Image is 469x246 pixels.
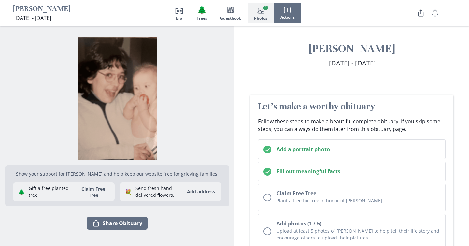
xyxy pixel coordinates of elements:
[14,14,51,22] span: [DATE] - [DATE]
[429,7,442,20] button: Notifications
[277,227,440,241] p: Upload at least 5 photos of [PERSON_NAME] to help tell their life story and encourage others to u...
[258,117,446,133] p: Follow these steps to make a beautiful complete obituary. If you skip some steps, you can always ...
[258,184,446,211] button: Claim Free TreePlant a tree for free in honor of [PERSON_NAME].
[263,6,268,10] span: 1
[280,15,295,20] span: Actions
[248,3,274,23] button: Photos
[183,187,219,197] button: Add address
[87,217,148,230] button: Share Obituary
[220,16,241,21] span: Guestbook
[176,16,182,21] span: Bio
[274,3,301,23] button: Actions
[258,162,446,181] button: Fill out meaningful facts
[414,7,427,20] button: Share Obituary
[277,189,440,197] h2: Claim Free Tree
[277,197,440,204] p: Plant a tree for free in honor of [PERSON_NAME].
[190,3,214,23] button: Trees
[254,16,267,21] span: Photos
[197,16,207,21] span: Trees
[250,42,453,56] h1: [PERSON_NAME]
[329,59,376,67] span: [DATE] - [DATE]
[277,167,440,175] h2: Fill out meaningful facts
[277,220,440,227] h2: Add photos (1 / 5)
[258,139,446,159] button: Add a portrait photo
[5,37,229,160] img: Photo of Nancy
[443,7,456,20] button: user menu
[5,32,229,160] div: Show portrait image options
[13,4,71,14] h1: [PERSON_NAME]
[263,194,271,201] div: Unchecked circle
[197,5,207,15] span: Tree
[13,170,221,177] p: Show your support for [PERSON_NAME] and help keep our website free for grieving families.
[263,168,271,176] svg: Checked circle
[263,146,271,153] svg: Checked circle
[258,100,446,112] h2: Let's make a worthy obituary
[75,186,112,198] button: Claim Free Tree
[214,3,248,23] button: Guestbook
[168,3,190,23] button: Bio
[277,145,440,153] h2: Add a portrait photo
[263,227,271,235] div: Unchecked circle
